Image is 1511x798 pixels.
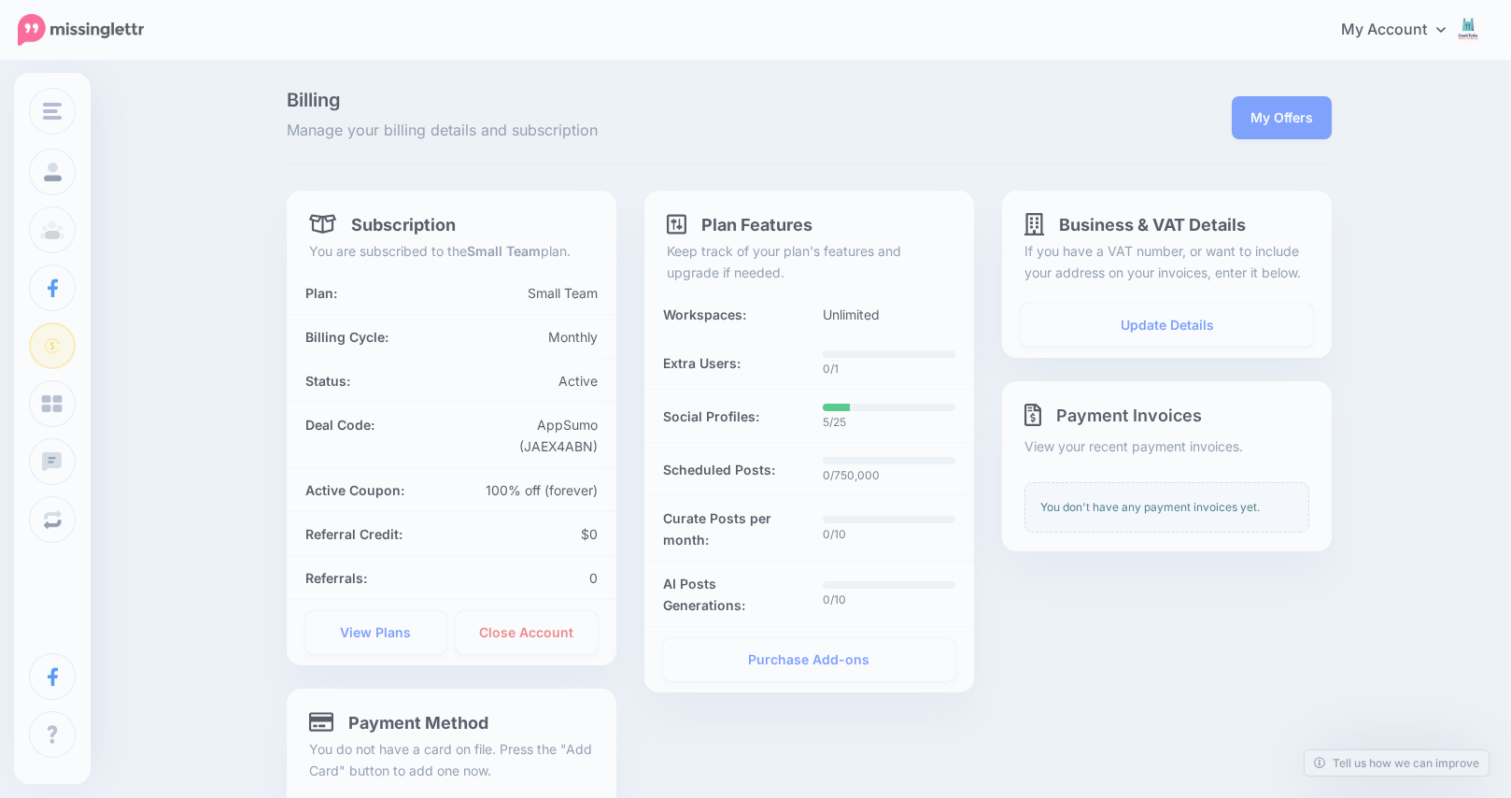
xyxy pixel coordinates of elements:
[467,243,541,259] b: Small Team
[309,213,457,235] h4: Subscription
[451,414,612,457] div: AppSumo (JAEX4ABN)
[823,525,955,544] p: 0/10
[18,14,144,46] img: Missinglettr
[451,370,612,392] div: Active
[1024,482,1309,533] div: You don't have any payment invoices yet.
[398,282,612,304] div: Small Team
[663,304,746,325] b: Workspaces:
[663,352,741,374] b: Extra Users:
[305,526,402,542] b: Referral Credit:
[823,360,955,378] p: 0/1
[43,103,62,120] img: menu.png
[1322,7,1483,53] a: My Account
[287,91,975,109] span: Billing
[1305,750,1489,776] a: Tell us how we can improve
[305,329,388,345] b: Billing Cycle:
[667,240,952,283] p: Keep track of your plan's features and upgrade if needed.
[287,119,975,143] span: Manage your billing details and subscription
[305,482,404,498] b: Active Coupon:
[309,240,594,262] p: You are subscribed to the plan.
[663,507,796,550] b: Curate Posts per month:
[305,285,337,301] b: Plan:
[663,638,955,681] a: Purchase Add-ons
[309,711,489,734] h4: Payment Method
[456,611,598,654] a: Close Account
[663,573,796,616] b: AI Posts Generations:
[1024,240,1309,283] p: If you have a VAT number, or want to include your address on your invoices, enter it below.
[589,570,598,586] span: 0
[451,479,612,501] div: 100% off (forever)
[309,738,594,781] p: You do not have a card on file. Press the "Add Card" button to add one now.
[667,213,812,235] h4: Plan Features
[1232,96,1332,139] a: My Offers
[809,304,969,325] div: Unlimited
[451,523,612,545] div: $0
[663,406,759,427] b: Social Profiles:
[663,459,775,480] b: Scheduled Posts:
[1021,304,1313,347] a: Update Details
[823,413,955,432] p: 5/25
[823,466,955,485] p: 0/750,000
[823,591,955,609] p: 0/10
[305,373,350,389] b: Status:
[1024,435,1309,457] p: View your recent payment invoices.
[451,326,612,348] div: Monthly
[1024,213,1246,235] h4: Business & VAT Details
[305,611,447,654] a: View Plans
[1024,404,1309,426] h4: Payment Invoices
[305,417,374,433] b: Deal Code:
[305,570,367,586] b: Referrals:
